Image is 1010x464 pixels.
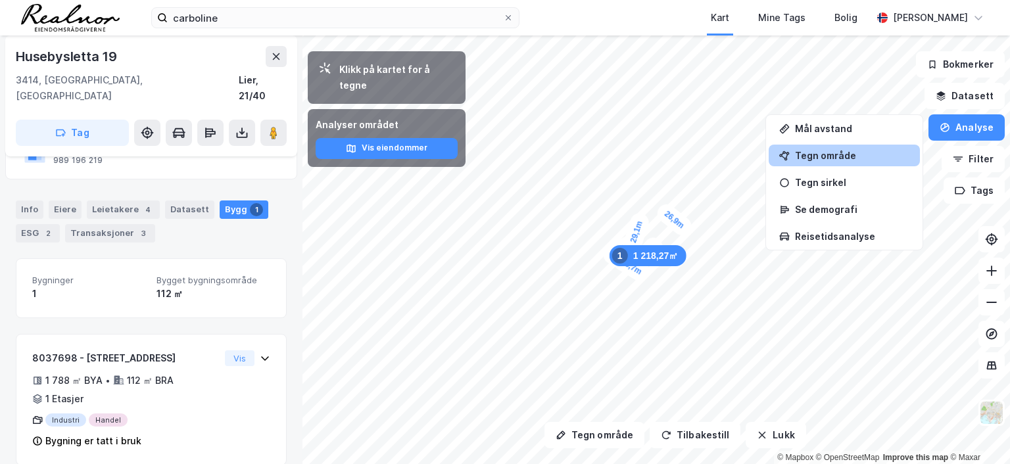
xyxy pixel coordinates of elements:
button: Lukk [746,422,806,448]
div: Leietakere [87,200,160,219]
span: Bygget bygningsområde [156,275,270,286]
button: Filter [942,146,1005,172]
div: 1 [250,203,263,216]
button: Analyse [928,114,1005,141]
div: Info [16,200,43,219]
input: Søk på adresse, matrikkel, gårdeiere, leietakere eller personer [168,8,503,28]
div: 1 [32,286,146,302]
div: Kart [711,10,729,26]
div: 1 788 ㎡ BYA [45,373,103,388]
div: Bolig [834,10,857,26]
div: Lier, 21/40 [239,72,287,104]
div: Map marker [610,249,652,285]
div: 8037698 - [STREET_ADDRESS] [32,350,220,366]
div: Map marker [622,211,652,253]
div: 2 [41,227,55,240]
div: ESG [16,224,60,243]
div: Bygg [220,200,268,219]
div: 3414, [GEOGRAPHIC_DATA], [GEOGRAPHIC_DATA] [16,72,239,104]
button: Datasett [925,83,1005,109]
div: Mine Tags [758,10,806,26]
div: 989 196 219 [53,155,103,166]
span: Bygninger [32,275,146,286]
div: Reisetidsanalyse [795,231,909,242]
div: 112 ㎡ BRA [127,373,174,388]
div: • [105,375,110,386]
div: Tegn område [795,150,909,161]
div: Mål avstand [795,123,909,134]
div: Se demografi [795,204,909,215]
div: Bygning er tatt i bruk [45,433,141,449]
button: Tilbakestill [650,422,740,448]
div: Analyser området [316,117,458,133]
div: Kontrollprogram for chat [944,401,1010,464]
div: 1 [612,248,628,264]
a: OpenStreetMap [816,453,880,462]
div: 112 ㎡ [156,286,270,302]
a: Improve this map [883,453,948,462]
div: Tegn sirkel [795,177,909,188]
div: 1 Etasjer [45,391,84,407]
button: Tag [16,120,129,146]
div: Map marker [654,200,695,239]
button: Vis eiendommer [316,138,458,159]
div: Datasett [165,200,214,219]
a: Mapbox [777,453,813,462]
div: Eiere [49,200,82,219]
div: Transaksjoner [65,224,155,243]
div: [PERSON_NAME] [893,10,968,26]
div: 4 [141,203,155,216]
div: 3 [137,227,150,240]
div: Map marker [610,245,686,266]
button: Bokmerker [916,51,1005,78]
button: Tags [944,177,1005,204]
div: Husebysletta 19 [16,46,120,67]
iframe: Chat Widget [944,401,1010,464]
img: realnor-logo.934646d98de889bb5806.png [21,4,120,32]
img: Z [979,400,1004,425]
div: Klikk på kartet for å tegne [339,62,455,93]
button: Tegn område [544,422,644,448]
button: Vis [225,350,254,366]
